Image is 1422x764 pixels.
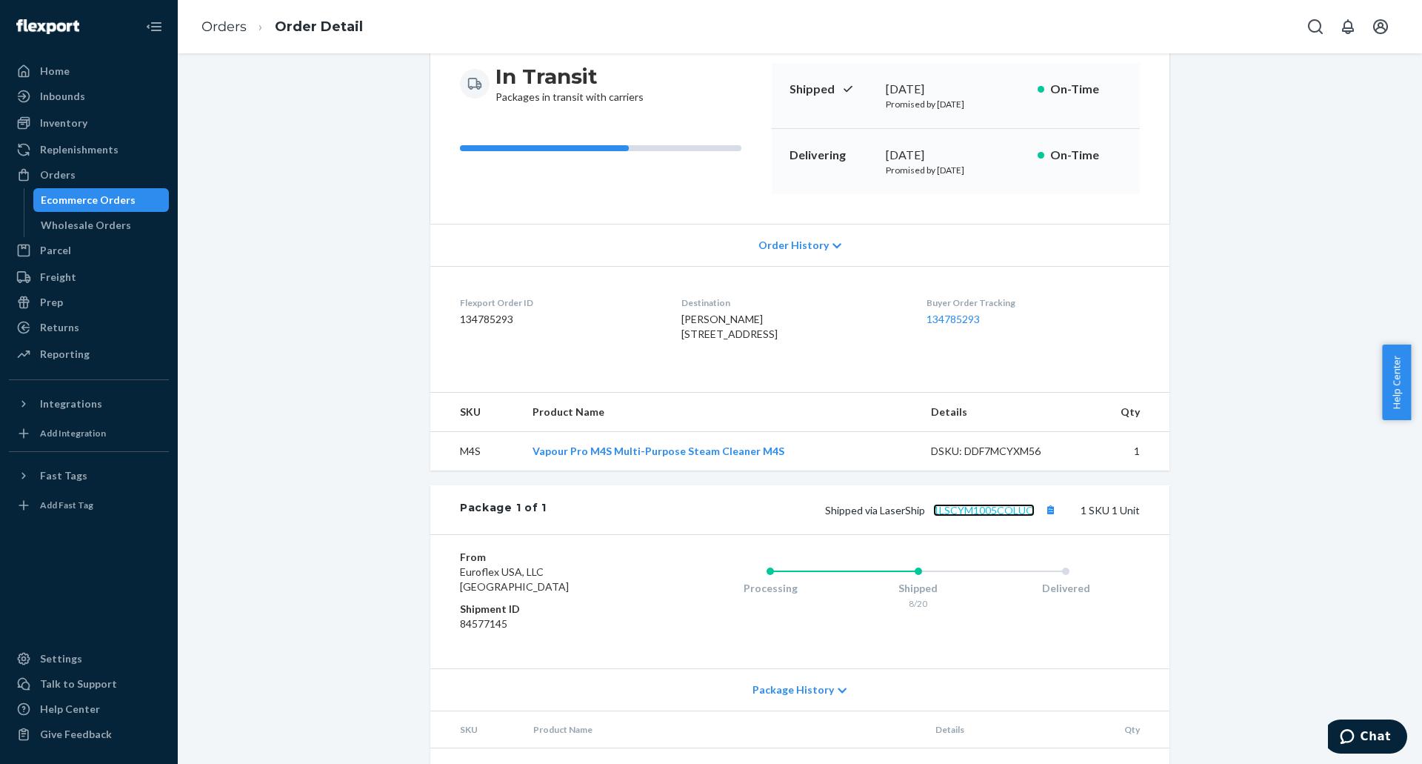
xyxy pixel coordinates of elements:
[495,63,644,90] h3: In Transit
[886,147,1026,164] div: [DATE]
[547,500,1140,519] div: 1 SKU 1 Unit
[40,468,87,483] div: Fast Tags
[1081,393,1169,432] th: Qty
[40,243,71,258] div: Parcel
[9,494,169,517] a: Add Fast Tag
[139,12,169,41] button: Close Navigation
[1081,432,1169,471] td: 1
[1301,12,1330,41] button: Open Search Box
[1328,720,1407,757] iframe: Opens a widget where you can chat to one of our agents
[9,342,169,366] a: Reporting
[521,711,924,748] th: Product Name
[40,295,63,310] div: Prep
[41,218,131,233] div: Wholesale Orders
[9,464,169,488] button: Fast Tags
[40,702,100,717] div: Help Center
[844,597,992,610] div: 8/20
[9,647,169,671] a: Settings
[825,504,1060,516] span: Shipped via LaserShip
[275,19,363,35] a: Order Detail
[886,98,1026,110] p: Promised by [DATE]
[40,64,70,79] div: Home
[696,581,844,596] div: Processing
[992,581,1140,596] div: Delivered
[9,422,169,445] a: Add Integration
[40,727,112,742] div: Give Feedback
[460,312,658,327] dd: 134785293
[460,617,637,631] dd: 84577145
[41,193,136,207] div: Ecommerce Orders
[40,167,76,182] div: Orders
[430,432,521,471] td: M4S
[886,164,1026,176] p: Promised by [DATE]
[681,296,902,309] dt: Destination
[40,396,102,411] div: Integrations
[190,5,375,49] ol: breadcrumbs
[758,238,829,253] span: Order History
[1086,711,1169,748] th: Qty
[931,444,1070,459] div: DSKU: DDF7MCYXM56
[521,393,919,432] th: Product Name
[430,393,521,432] th: SKU
[40,320,79,335] div: Returns
[40,270,76,285] div: Freight
[9,59,169,83] a: Home
[9,290,169,314] a: Prep
[9,138,169,162] a: Replenishments
[430,711,521,748] th: SKU
[886,81,1026,98] div: [DATE]
[40,677,117,691] div: Talk to Support
[9,672,169,696] button: Talk to Support
[9,239,169,262] a: Parcel
[495,63,644,104] div: Packages in transit with carriers
[1333,12,1363,41] button: Open notifications
[40,499,93,511] div: Add Fast Tag
[1041,500,1060,519] button: Copy tracking number
[9,265,169,289] a: Freight
[40,427,106,439] div: Add Integration
[460,500,547,519] div: Package 1 of 1
[752,682,834,697] span: Package History
[460,565,569,593] span: Euroflex USA, LLC [GEOGRAPHIC_DATA]
[1050,147,1122,164] p: On-Time
[933,504,1035,516] a: 1LSCYM1005COLUO
[1050,81,1122,98] p: On-Time
[9,392,169,416] button: Integrations
[33,188,170,212] a: Ecommerce Orders
[9,723,169,746] button: Give Feedback
[9,316,169,339] a: Returns
[927,296,1140,309] dt: Buyer Order Tracking
[40,651,82,666] div: Settings
[460,296,658,309] dt: Flexport Order ID
[919,393,1082,432] th: Details
[9,111,169,135] a: Inventory
[924,711,1086,748] th: Details
[1366,12,1395,41] button: Open account menu
[681,313,778,340] span: [PERSON_NAME] [STREET_ADDRESS]
[9,163,169,187] a: Orders
[9,697,169,721] a: Help Center
[927,313,980,325] a: 134785293
[1382,345,1411,420] button: Help Center
[40,89,85,104] div: Inbounds
[40,347,90,362] div: Reporting
[40,116,87,130] div: Inventory
[533,445,784,457] a: Vapour Pro M4S Multi-Purpose Steam Cleaner M4S
[844,581,992,596] div: Shipped
[460,602,637,617] dt: Shipment ID
[460,550,637,565] dt: From
[33,213,170,237] a: Wholesale Orders
[16,19,79,34] img: Flexport logo
[790,81,874,98] p: Shipped
[9,84,169,108] a: Inbounds
[201,19,247,35] a: Orders
[40,142,118,157] div: Replenishments
[790,147,874,164] p: Delivering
